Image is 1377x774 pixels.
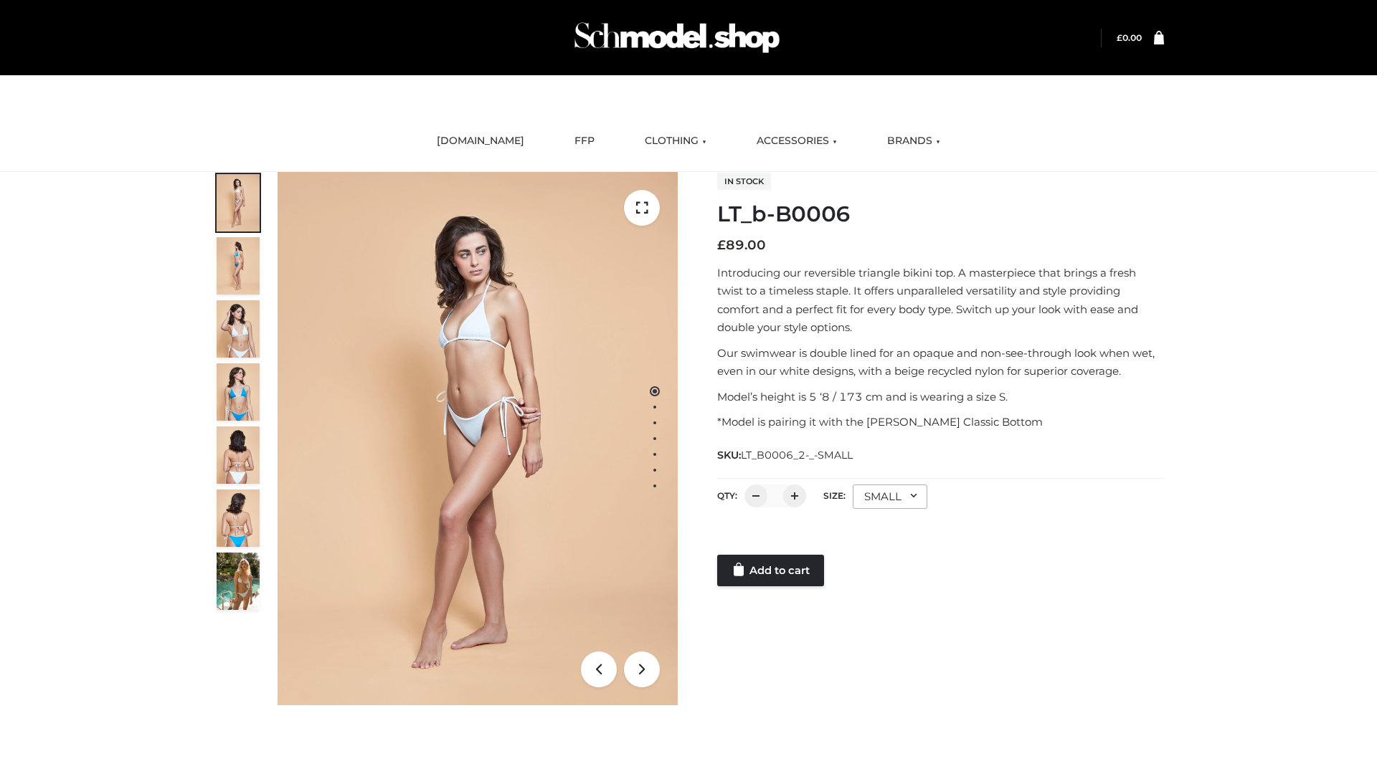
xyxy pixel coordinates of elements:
[217,363,260,421] img: ArielClassicBikiniTop_CloudNine_AzureSky_OW114ECO_4-scaled.jpg
[1117,32,1122,43] span: £
[717,344,1164,381] p: Our swimwear is double lined for an opaque and non-see-through look when wet, even in our white d...
[217,553,260,610] img: Arieltop_CloudNine_AzureSky2.jpg
[717,264,1164,337] p: Introducing our reversible triangle bikini top. A masterpiece that brings a fresh twist to a time...
[217,489,260,547] img: ArielClassicBikiniTop_CloudNine_AzureSky_OW114ECO_8-scaled.jpg
[1117,32,1142,43] a: £0.00
[717,446,854,464] span: SKU:
[741,449,853,462] span: LT_B0006_2-_-SMALL
[717,237,766,253] bdi: 89.00
[853,484,927,509] div: SMALL
[634,125,717,157] a: CLOTHING
[823,490,846,501] label: Size:
[278,172,678,705] img: ArielClassicBikiniTop_CloudNine_AzureSky_OW114ECO_1
[717,490,737,501] label: QTY:
[217,237,260,295] img: ArielClassicBikiniTop_CloudNine_AzureSky_OW114ECO_2-scaled.jpg
[746,125,848,157] a: ACCESSORIES
[717,173,771,190] span: In stock
[717,413,1164,431] p: *Model is pairing it with the [PERSON_NAME] Classic Bottom
[717,555,824,586] a: Add to cart
[717,201,1164,227] h1: LT_b-B0006
[717,237,726,253] span: £
[426,125,535,157] a: [DOMAIN_NAME]
[217,426,260,484] img: ArielClassicBikiniTop_CloudNine_AzureSky_OW114ECO_7-scaled.jpg
[569,9,785,66] img: Schmodel Admin 964
[217,174,260,231] img: ArielClassicBikiniTop_CloudNine_AzureSky_OW114ECO_1-scaled.jpg
[564,125,605,157] a: FFP
[876,125,951,157] a: BRANDS
[717,388,1164,406] p: Model’s height is 5 ‘8 / 173 cm and is wearing a size S.
[1117,32,1142,43] bdi: 0.00
[217,300,260,358] img: ArielClassicBikiniTop_CloudNine_AzureSky_OW114ECO_3-scaled.jpg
